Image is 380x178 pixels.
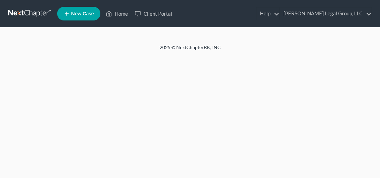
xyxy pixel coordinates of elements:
[131,8,176,20] a: Client Portal
[280,8,371,20] a: [PERSON_NAME] Legal Group, LLC
[257,8,279,20] a: Help
[57,7,100,20] new-legal-case-button: New Case
[27,44,353,56] div: 2025 © NextChapterBK, INC
[102,8,131,20] a: Home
